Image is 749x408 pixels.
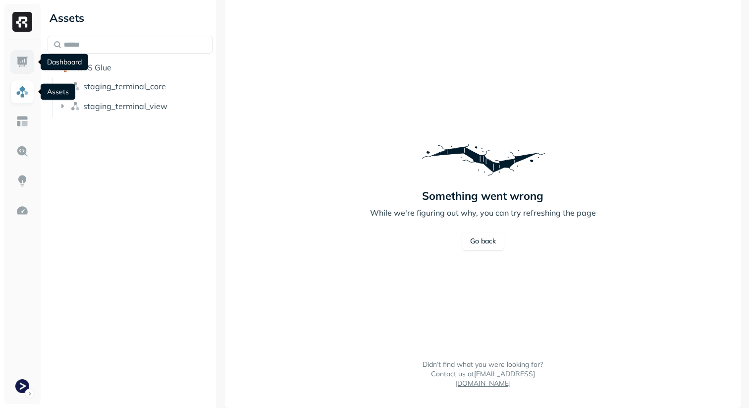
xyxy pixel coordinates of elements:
a: [EMAIL_ADDRESS][DOMAIN_NAME] [455,369,535,388]
img: namespace [70,81,80,91]
span: staging_terminal_core [83,81,166,91]
button: staging_terminal_view [57,98,213,114]
img: Insights [16,175,29,187]
p: Didn’t find what you were looking for? Contact us at [421,360,545,388]
div: Dashboard [41,54,88,70]
img: Query Explorer [16,145,29,158]
p: Something went wrong [422,189,543,203]
img: Assets [16,85,29,98]
img: Terminal [15,379,29,393]
div: Assets [41,84,75,100]
span: AWS Glue [73,62,111,72]
button: staging_terminal_core [57,78,213,94]
img: Optimization [16,204,29,217]
a: Go back [462,233,504,250]
span: staging_terminal_view [83,101,167,111]
div: Assets [48,10,213,26]
img: namespace [70,101,80,111]
img: Asset Explorer [16,115,29,128]
img: Dashboard [16,56,29,68]
img: Ryft [12,12,32,32]
p: While we're figuring out why, you can try refreshing the page [370,207,596,219]
button: AWS Glue [48,59,213,75]
img: Error [419,134,547,184]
